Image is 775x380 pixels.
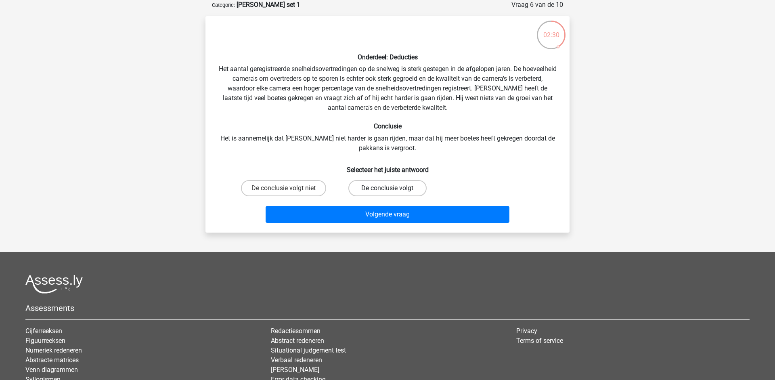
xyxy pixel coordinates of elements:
a: Redactiesommen [271,327,320,335]
img: Assessly logo [25,275,83,294]
a: Abstract redeneren [271,337,324,344]
small: Categorie: [212,2,235,8]
h6: Selecteer het juiste antwoord [218,160,557,174]
a: Cijferreeksen [25,327,62,335]
button: Volgende vraag [266,206,510,223]
a: Terms of service [516,337,563,344]
a: Situational judgement test [271,346,346,354]
label: De conclusie volgt niet [241,180,326,196]
a: Privacy [516,327,537,335]
a: Verbaal redeneren [271,356,322,364]
h6: Onderdeel: Deducties [218,53,557,61]
strong: [PERSON_NAME] set 1 [237,1,300,8]
div: Het aantal geregistreerde snelheidsovertredingen op de snelweg is sterk gestegen in de afgelopen ... [209,23,566,226]
a: [PERSON_NAME] [271,366,319,374]
h6: Conclusie [218,122,557,130]
a: Figuurreeksen [25,337,65,344]
label: De conclusie volgt [348,180,426,196]
div: 02:30 [536,20,566,40]
a: Abstracte matrices [25,356,79,364]
a: Venn diagrammen [25,366,78,374]
a: Numeriek redeneren [25,346,82,354]
h5: Assessments [25,303,750,313]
